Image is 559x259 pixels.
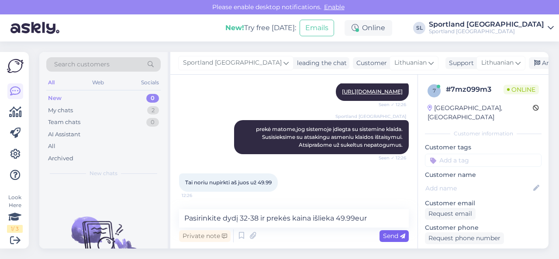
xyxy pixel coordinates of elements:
[139,77,161,88] div: Socials
[48,142,55,151] div: All
[179,209,409,228] textarea: Pasirinkite dydį 32-38 ir prekės kaina išlieka 49.99eur
[429,21,544,28] div: Sportland [GEOGRAPHIC_DATA]
[90,169,117,177] span: New chats
[413,22,425,34] div: SL
[179,230,231,242] div: Private note
[353,59,387,68] div: Customer
[425,183,531,193] input: Add name
[373,155,406,161] span: Seen ✓ 12:26
[185,179,272,186] span: Tai noriu nupirkti aš juos už 49.99
[373,101,406,108] span: Seen ✓ 12:26
[425,170,542,180] p: Customer name
[504,85,539,94] span: Online
[321,3,347,11] span: Enable
[48,130,80,139] div: AI Assistant
[256,126,404,148] span: prekė matome,jog sistemoje įdiegta su sistemine klaida. Susisieksime su atsakingu asmeniu klaidos...
[300,20,334,36] button: Emails
[429,21,554,35] a: Sportland [GEOGRAPHIC_DATA]Sportland [GEOGRAPHIC_DATA]
[394,58,427,68] span: Lithuanian
[48,106,73,115] div: My chats
[335,113,406,120] span: Sportland [GEOGRAPHIC_DATA]
[425,130,542,138] div: Customer information
[147,106,159,115] div: 2
[7,225,23,233] div: 1 / 3
[7,59,24,73] img: Askly Logo
[425,232,504,244] div: Request phone number
[182,192,214,199] span: 12:26
[481,58,514,68] span: Lithuanian
[383,232,405,240] span: Send
[345,20,392,36] div: Online
[433,87,436,94] span: 7
[225,23,296,33] div: Try free [DATE]:
[445,59,474,68] div: Support
[183,58,282,68] span: Sportland [GEOGRAPHIC_DATA]
[425,199,542,208] p: Customer email
[425,154,542,167] input: Add a tag
[293,59,347,68] div: leading the chat
[48,154,73,163] div: Archived
[48,94,62,103] div: New
[46,77,56,88] div: All
[425,248,542,257] p: Visited pages
[428,104,533,122] div: [GEOGRAPHIC_DATA], [GEOGRAPHIC_DATA]
[146,118,159,127] div: 0
[146,94,159,103] div: 0
[425,223,542,232] p: Customer phone
[7,193,23,233] div: Look Here
[54,60,110,69] span: Search customers
[48,118,80,127] div: Team chats
[90,77,106,88] div: Web
[429,28,544,35] div: Sportland [GEOGRAPHIC_DATA]
[446,84,504,95] div: # 7mz099m3
[342,88,403,95] a: [URL][DOMAIN_NAME]
[425,208,476,220] div: Request email
[225,24,244,32] b: New!
[425,143,542,152] p: Customer tags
